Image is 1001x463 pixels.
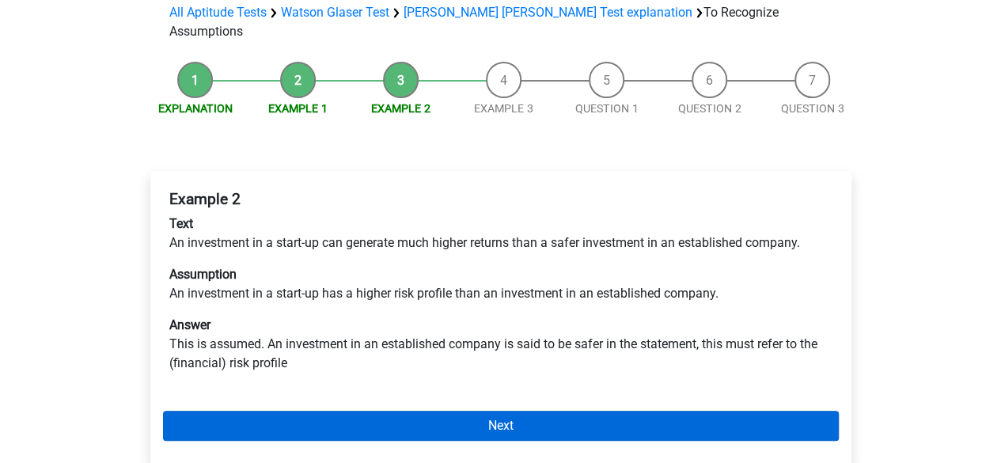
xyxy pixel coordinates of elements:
p: This is assumed. An investment in an established company is said to be safer in the statement, th... [169,316,832,373]
a: Example 1 [268,102,328,115]
p: An investment in a start-up can generate much higher returns than a safer investment in an establ... [169,214,832,252]
div: To Recognize Assumptions [163,3,839,41]
b: Answer [169,317,210,332]
a: [PERSON_NAME] [PERSON_NAME] Test explanation [404,5,692,20]
a: Next [163,411,839,441]
a: Watson Glaser Test [281,5,389,20]
b: Text [169,216,193,231]
b: Example 2 [169,190,241,208]
a: Question 2 [678,102,741,115]
a: Example 3 [474,102,533,115]
a: Question 1 [575,102,639,115]
b: Assumption [169,267,237,282]
a: All Aptitude Tests [169,5,267,20]
p: An investment in a start-up has a higher risk profile than an investment in an established company. [169,265,832,303]
a: Question 3 [781,102,844,115]
a: Example 2 [371,102,430,115]
a: Explanation [158,102,233,115]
